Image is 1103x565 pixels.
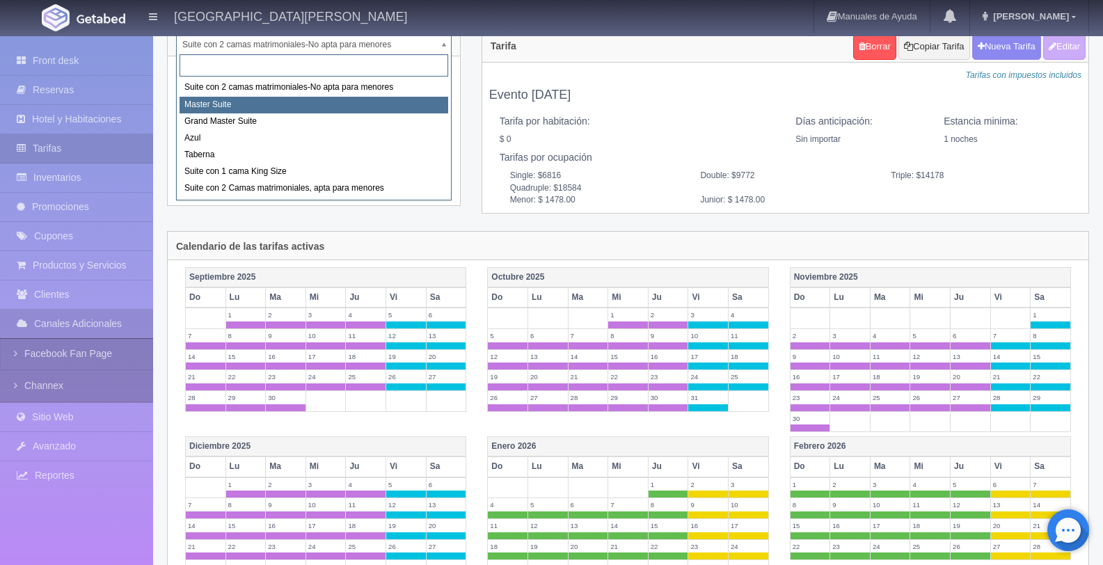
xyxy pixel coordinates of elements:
[180,97,448,113] div: Master Suite
[180,130,448,147] div: Azul
[180,180,448,197] div: Suite con 2 Camas matrimoniales, apta para menores
[180,79,448,96] div: Suite con 2 camas matrimoniales-No apta para menores
[180,164,448,180] div: Suite con 1 cama King Size
[180,113,448,130] div: Grand Master Suite
[180,147,448,164] div: Taberna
